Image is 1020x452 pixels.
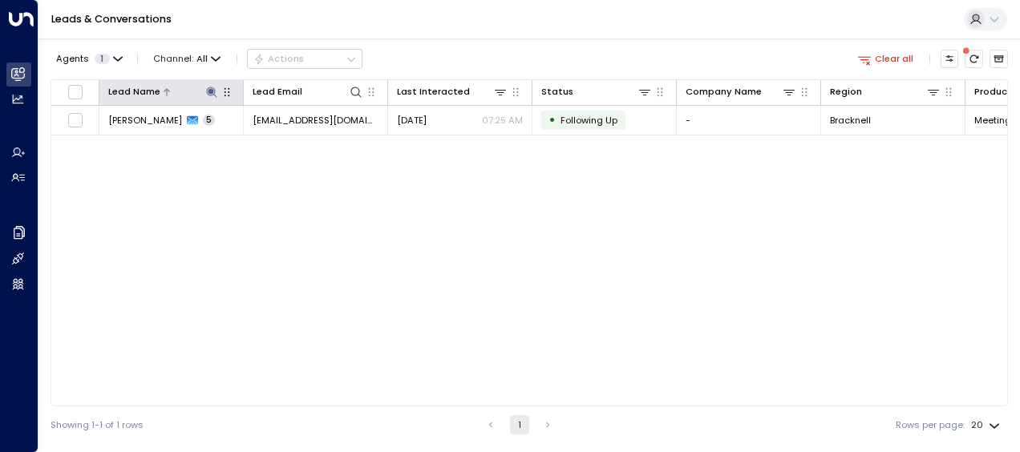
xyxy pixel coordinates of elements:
span: Channel: [148,50,226,67]
span: 5 [203,115,215,126]
span: There are new threads available. Refresh the grid to view the latest updates. [965,50,983,68]
span: Toggle select row [67,112,83,128]
span: Cassandra Blackledge [108,114,182,127]
button: Agents1 [51,50,127,67]
button: Clear all [852,50,919,67]
td: - [677,106,821,134]
span: Toggle select all [67,84,83,100]
div: Lead Email [253,84,302,99]
span: Following Up [561,114,617,127]
div: Last Interacted [397,84,508,99]
div: Company Name [686,84,762,99]
div: Status [541,84,573,99]
span: All [196,54,208,64]
span: Agents [56,54,89,63]
button: Channel:All [148,50,226,67]
span: Yesterday [397,114,427,127]
p: 07:25 AM [482,114,523,127]
button: Customize [941,50,959,68]
button: Actions [247,49,362,68]
div: Status [541,84,652,99]
span: 1 [95,54,110,64]
div: Showing 1-1 of 1 rows [51,418,144,432]
div: • [548,109,556,131]
label: Rows per page: [896,418,965,432]
div: Lead Name [108,84,219,99]
div: Product [974,84,1012,99]
div: Button group with a nested menu [247,49,362,68]
span: Bracknell [830,114,871,127]
div: Region [830,84,941,99]
nav: pagination navigation [480,415,558,434]
span: ccb123es@hotmail.com [253,114,378,127]
div: Company Name [686,84,796,99]
a: Leads & Conversations [51,12,172,26]
button: page 1 [510,415,529,434]
div: 20 [971,415,1003,435]
div: Lead Name [108,84,160,99]
div: Region [830,84,862,99]
div: Lead Email [253,84,363,99]
button: Archived Leads [990,50,1008,68]
div: Actions [253,53,304,64]
div: Last Interacted [397,84,470,99]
